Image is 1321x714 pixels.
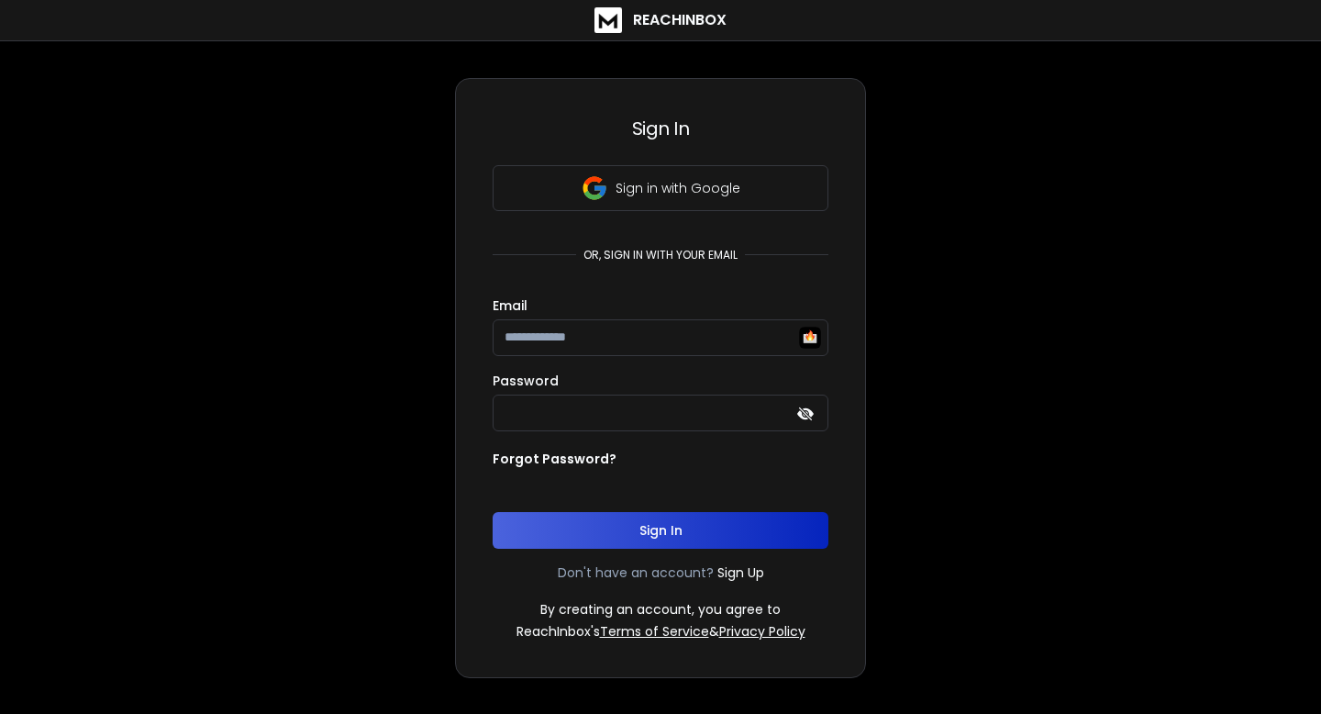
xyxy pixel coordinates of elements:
[719,622,805,641] a: Privacy Policy
[493,512,828,549] button: Sign In
[594,7,727,33] a: ReachInbox
[576,248,745,262] p: or, sign in with your email
[594,7,622,33] img: logo
[493,450,616,468] p: Forgot Password?
[516,622,805,641] p: ReachInbox's &
[558,563,714,582] p: Don't have an account?
[717,563,764,582] a: Sign Up
[633,9,727,31] h1: ReachInbox
[493,116,828,141] h3: Sign In
[493,165,828,211] button: Sign in with Google
[493,299,527,312] label: Email
[540,600,781,619] p: By creating an account, you agree to
[600,622,709,641] a: Terms of Service
[493,374,559,387] label: Password
[616,179,740,197] p: Sign in with Google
